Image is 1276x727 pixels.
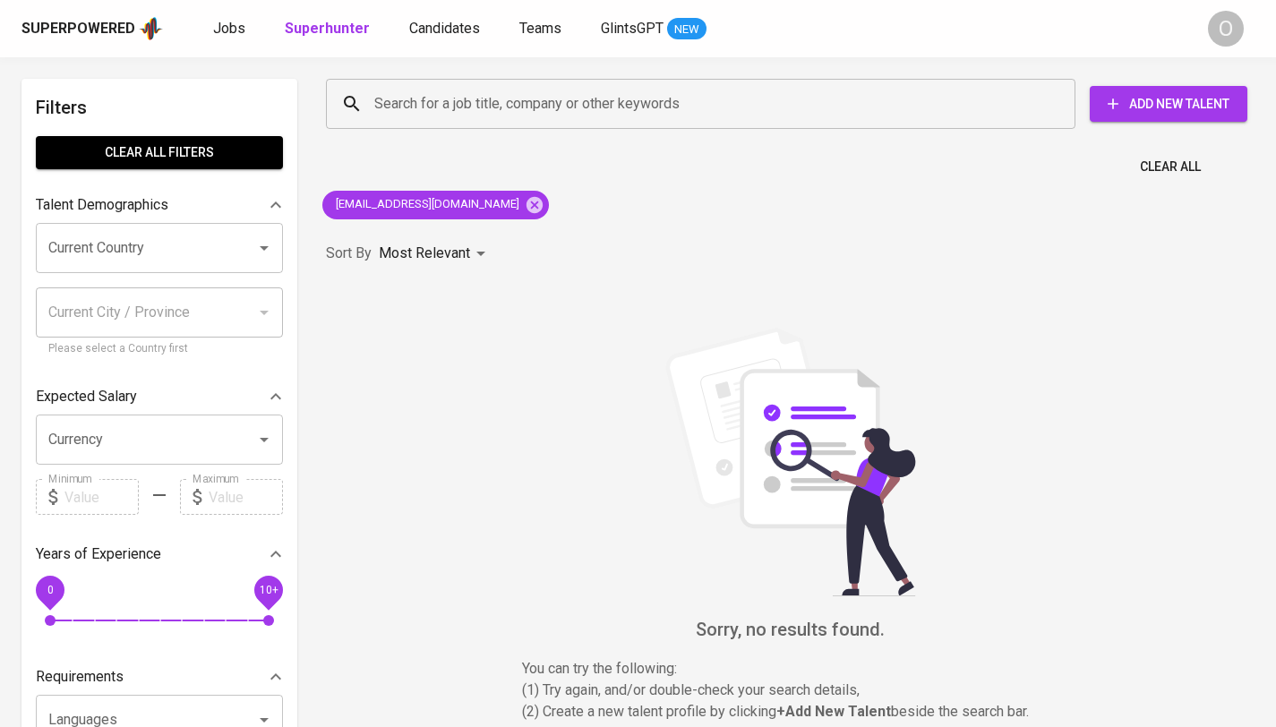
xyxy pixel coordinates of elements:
[667,21,707,38] span: NEW
[522,658,1059,680] p: You can try the following :
[36,194,168,216] p: Talent Demographics
[409,18,484,40] a: Candidates
[776,703,891,720] b: + Add New Talent
[48,340,270,358] p: Please select a Country first
[36,543,161,565] p: Years of Experience
[139,15,163,42] img: app logo
[656,328,925,596] img: file_searching.svg
[409,20,480,37] span: Candidates
[522,701,1059,723] p: (2) Create a new talent profile by clicking beside the search bar.
[47,584,53,596] span: 0
[285,18,373,40] a: Superhunter
[601,18,707,40] a: GlintsGPT NEW
[36,136,283,169] button: Clear All filters
[522,680,1059,701] p: (1) Try again, and/or double-check your search details,
[21,19,135,39] div: Superpowered
[1140,156,1201,178] span: Clear All
[213,20,245,37] span: Jobs
[601,20,664,37] span: GlintsGPT
[209,479,283,515] input: Value
[322,191,549,219] div: [EMAIL_ADDRESS][DOMAIN_NAME]
[326,615,1255,644] h6: Sorry, no results found.
[379,243,470,264] p: Most Relevant
[285,20,370,37] b: Superhunter
[1090,86,1247,122] button: Add New Talent
[36,93,283,122] h6: Filters
[36,666,124,688] p: Requirements
[36,386,137,407] p: Expected Salary
[36,659,283,695] div: Requirements
[379,237,492,270] div: Most Relevant
[64,479,139,515] input: Value
[322,196,530,213] span: [EMAIL_ADDRESS][DOMAIN_NAME]
[1133,150,1208,184] button: Clear All
[252,235,277,261] button: Open
[1104,93,1233,115] span: Add New Talent
[21,15,163,42] a: Superpoweredapp logo
[36,187,283,223] div: Talent Demographics
[259,584,278,596] span: 10+
[36,536,283,572] div: Years of Experience
[519,18,565,40] a: Teams
[1208,11,1244,47] div: O
[326,243,372,264] p: Sort By
[213,18,249,40] a: Jobs
[519,20,561,37] span: Teams
[252,427,277,452] button: Open
[50,141,269,164] span: Clear All filters
[36,379,283,415] div: Expected Salary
